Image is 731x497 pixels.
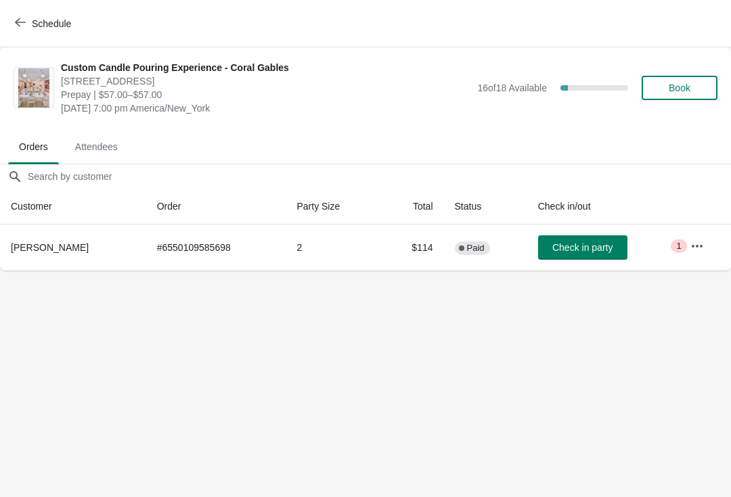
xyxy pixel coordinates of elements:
th: Order [146,189,286,224]
span: 1 [676,241,681,252]
span: [DATE] 7:00 pm America/New_York [61,101,470,115]
span: Check in party [552,242,613,253]
span: Paid [467,243,485,254]
span: [PERSON_NAME] [11,242,89,253]
td: $114 [381,224,444,270]
th: Total [381,189,444,224]
span: Schedule [32,18,71,29]
button: Check in party [538,235,627,260]
td: 2 [286,224,380,270]
span: Book [669,82,690,93]
span: Prepay | $57.00–$57.00 [61,88,470,101]
button: Book [642,76,717,100]
span: Attendees [64,135,129,159]
span: Orders [8,135,59,159]
th: Status [444,189,527,224]
input: Search by customer [27,164,731,189]
td: # 6550109585698 [146,224,286,270]
span: Custom Candle Pouring Experience - Coral Gables [61,61,470,74]
span: 16 of 18 Available [477,82,547,93]
button: Schedule [7,11,82,36]
th: Party Size [286,189,380,224]
th: Check in/out [527,189,680,224]
img: Custom Candle Pouring Experience - Coral Gables [18,68,50,108]
span: [STREET_ADDRESS] [61,74,470,88]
